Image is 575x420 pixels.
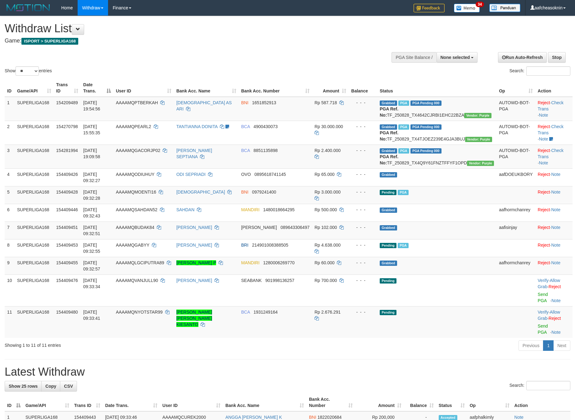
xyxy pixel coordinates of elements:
span: 154281994 [56,148,78,153]
th: Status [377,79,496,97]
span: [DATE] 09:32:51 [83,225,100,236]
span: MANDIRI [241,207,260,212]
a: ODI SEPRIADI [176,172,206,177]
div: - - - [351,123,375,130]
span: ISPORT > SUPERLIGA168 [21,38,78,45]
span: AAAAMQVANJULL90 [116,278,158,283]
span: Marked by aafsengchandara [398,243,409,248]
a: Check Trans [538,124,564,135]
span: [DATE] 19:09:58 [83,148,100,159]
span: Rp 500.000 [315,207,337,212]
span: CSV [64,384,73,389]
td: TF_250829_TX4TJOEZ239E4GJA3BUJ [377,121,496,145]
span: 154409476 [56,278,78,283]
a: ANGGA [PERSON_NAME] K [225,415,282,420]
span: AAAAMQSAHDAN52 [116,207,157,212]
b: PGA Ref. No: [380,154,398,165]
div: - - - [351,224,375,230]
span: Rp 2.676.291 [315,310,341,315]
span: AAAAMQBUDAK84 [116,225,154,230]
span: Copy 1651852913 to clipboard [252,100,276,105]
td: 5 [5,186,15,204]
span: BNI [309,415,316,420]
a: Check Trans [538,148,564,159]
td: · [535,168,573,186]
a: Reject [538,207,550,212]
a: Send PGA [538,292,548,303]
div: - - - [351,100,375,106]
span: Copy 8851135898 to clipboard [253,148,278,153]
a: Reject [538,148,550,153]
span: BCA [241,124,250,129]
td: 6 [5,204,15,221]
td: · · [535,275,573,306]
span: Rp 700.000 [315,278,337,283]
h1: Latest Withdraw [5,366,570,378]
a: Reject [538,225,550,230]
a: Allow Grab [538,278,560,289]
span: 154409453 [56,243,78,248]
th: Trans ID: activate to sort column ascending [72,394,103,411]
span: Pending [380,243,396,248]
span: [DATE] 09:32:43 [83,207,100,218]
th: ID: activate to sort column descending [5,394,23,411]
span: Grabbed [380,208,397,213]
span: Copy 214901008388505 to clipboard [252,243,288,248]
span: AAAAMQLGCIPUTRA89 [116,260,164,265]
th: Bank Acc. Name: activate to sort column ascending [174,79,239,97]
h4: Game: [5,38,377,44]
td: SUPERLIGA168 [15,168,54,186]
span: OVO [241,172,251,177]
th: Amount: activate to sort column ascending [312,79,349,97]
span: PGA Pending [410,101,441,106]
div: - - - [351,189,375,195]
a: CSV [60,381,77,391]
h1: Withdraw List [5,22,377,35]
a: Allow Grab [538,310,560,321]
td: · [535,239,573,257]
span: [DATE] 09:33:41 [83,310,100,321]
span: Rp 102.000 [315,225,337,230]
span: Pending [380,310,396,315]
span: Grabbed [380,148,397,154]
img: panduan.png [489,4,520,12]
th: Date Trans.: activate to sort column descending [81,79,113,97]
th: Bank Acc. Number: activate to sort column ascending [306,394,355,411]
span: AAAAMQMOENTI16 [116,190,156,194]
select: Showentries [16,66,39,76]
span: AAAAMQODIUHUY [116,172,154,177]
span: AAAAMQNYOTSTAR99 [116,310,163,315]
a: [DEMOGRAPHIC_DATA] [176,190,225,194]
td: aafDOEUKBORY [496,168,535,186]
td: · · [535,306,573,338]
span: [DATE] 19:54:56 [83,100,100,111]
td: 1 [5,97,15,121]
td: 10 [5,275,15,306]
td: SUPERLIGA168 [15,257,54,275]
img: Button%20Memo.svg [454,4,480,12]
span: [PERSON_NAME] [241,225,277,230]
span: Grabbed [380,172,397,177]
input: Search: [526,381,570,390]
img: Feedback.jpg [414,4,445,12]
span: Rp 60.000 [315,260,335,265]
td: 4 [5,168,15,186]
th: Bank Acc. Name: activate to sort column ascending [223,394,306,411]
th: Bank Acc. Number: activate to sort column ascending [239,79,312,97]
span: MANDIRI [241,260,260,265]
a: Run Auto-Refresh [498,52,547,63]
td: aafisinjay [496,221,535,239]
td: 3 [5,145,15,168]
td: aafhormchanrey [496,204,535,221]
span: AAAAMQGABYY [116,243,149,248]
span: Rp 65.000 [315,172,335,177]
span: 34 [476,2,484,7]
span: Copy 0895618741145 to clipboard [255,172,286,177]
td: 11 [5,306,15,338]
a: Stop [548,52,566,63]
td: · · [535,145,573,168]
a: Note [551,190,560,194]
label: Search: [509,66,570,76]
span: Grabbed [380,225,397,230]
a: Note [551,225,560,230]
